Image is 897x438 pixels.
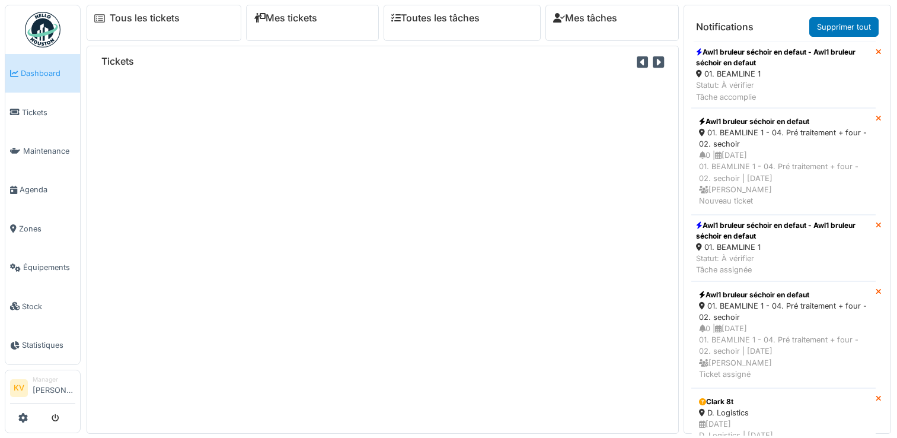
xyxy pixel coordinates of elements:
div: 01. BEAMLINE 1 - 04. Pré traitement + four - 02. sechoir [699,300,868,323]
a: Awl1 bruleur séchoir en defaut 01. BEAMLINE 1 - 04. Pré traitement + four - 02. sechoir 0 |[DATE]... [691,108,876,215]
div: Statut: À vérifier Tâche accomplie [696,80,871,102]
div: Awl1 bruleur séchoir en defaut - Awl1 bruleur séchoir en defaut [696,47,871,68]
a: Awl1 bruleur séchoir en defaut - Awl1 bruleur séchoir en defaut 01. BEAMLINE 1 Statut: À vérifier... [691,215,876,281]
a: Équipements [5,248,80,287]
div: D. Logistics [699,407,868,418]
span: Tickets [22,107,75,118]
div: 01. BEAMLINE 1 - 04. Pré traitement + four - 02. sechoir [699,127,868,150]
img: Badge_color-CXgf-gQk.svg [25,12,60,47]
a: Mes tâches [553,12,617,24]
a: Agenda [5,170,80,209]
span: Dashboard [21,68,75,79]
div: 01. BEAMLINE 1 [696,242,871,253]
div: 01. BEAMLINE 1 [696,68,871,80]
div: 0 | [DATE] 01. BEAMLINE 1 - 04. Pré traitement + four - 02. sechoir | [DATE] [PERSON_NAME] Nouvea... [699,150,868,207]
a: Awl1 bruleur séchoir en defaut - Awl1 bruleur séchoir en defaut 01. BEAMLINE 1 Statut: À vérifier... [691,42,876,108]
a: Toutes les tâches [391,12,480,24]
div: Statut: À vérifier Tâche assignée [696,253,871,275]
a: Mes tickets [254,12,317,24]
span: Stock [22,301,75,312]
div: Manager [33,375,75,384]
div: 0 | [DATE] 01. BEAMLINE 1 - 04. Pré traitement + four - 02. sechoir | [DATE] [PERSON_NAME] Ticket... [699,323,868,380]
a: Awl1 bruleur séchoir en defaut 01. BEAMLINE 1 - 04. Pré traitement + four - 02. sechoir 0 |[DATE]... [691,281,876,388]
a: Tous les tickets [110,12,180,24]
span: Maintenance [23,145,75,157]
span: Équipements [23,262,75,273]
a: Zones [5,210,80,248]
a: Dashboard [5,54,80,93]
span: Statistiques [22,339,75,351]
a: Tickets [5,93,80,131]
div: Awl1 bruleur séchoir en defaut [699,116,868,127]
a: Supprimer tout [809,17,879,37]
h6: Notifications [696,21,754,33]
a: Maintenance [5,132,80,170]
span: Agenda [20,184,75,195]
a: KV Manager[PERSON_NAME] [10,375,75,404]
div: Clark 8t [699,396,868,407]
h6: Tickets [101,56,134,67]
span: Zones [19,223,75,234]
div: Awl1 bruleur séchoir en defaut [699,290,868,300]
a: Stock [5,287,80,325]
div: Awl1 bruleur séchoir en defaut - Awl1 bruleur séchoir en defaut [696,220,871,242]
li: [PERSON_NAME] [33,375,75,401]
a: Statistiques [5,326,80,364]
li: KV [10,379,28,397]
